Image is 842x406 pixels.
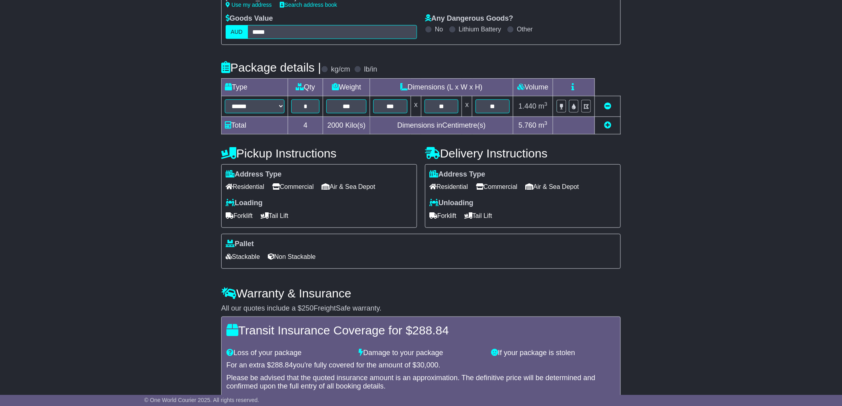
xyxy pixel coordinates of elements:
[226,251,260,263] span: Stackable
[538,102,548,110] span: m
[221,61,321,74] h4: Package details |
[226,181,264,193] span: Residential
[435,25,443,33] label: No
[271,361,293,369] span: 288.84
[221,304,621,313] div: All our quotes include a $ FreightSafe warranty.
[226,324,616,337] h4: Transit Insurance Coverage for $
[261,210,288,222] span: Tail Lift
[288,117,323,134] td: 4
[370,117,513,134] td: Dimensions in Centimetre(s)
[526,181,579,193] span: Air & Sea Depot
[226,170,282,179] label: Address Type
[412,324,449,337] span: 288.84
[222,117,288,134] td: Total
[222,349,355,357] div: Loss of your package
[429,210,456,222] span: Forklift
[226,210,253,222] span: Forklift
[429,181,468,193] span: Residential
[411,96,421,117] td: x
[226,374,616,391] div: Please be advised that the quoted insurance amount is an approximation. The definitive price will...
[604,121,611,129] a: Add new item
[604,102,611,110] a: Remove this item
[144,397,259,403] span: © One World Courier 2025. All rights reserved.
[226,240,254,249] label: Pallet
[487,349,620,357] div: If your package is stolen
[364,65,377,74] label: lb/in
[221,147,417,160] h4: Pickup Instructions
[425,14,513,23] label: Any Dangerous Goods?
[226,2,272,8] a: Use my address
[322,181,376,193] span: Air & Sea Depot
[222,78,288,96] td: Type
[513,78,553,96] td: Volume
[226,361,616,370] div: For an extra $ you're fully covered for the amount of $ .
[476,181,517,193] span: Commercial
[425,147,621,160] h4: Delivery Instructions
[429,170,485,179] label: Address Type
[417,361,439,369] span: 30,000
[226,199,263,208] label: Loading
[518,121,536,129] span: 5.760
[226,25,248,39] label: AUD
[538,121,548,129] span: m
[370,78,513,96] td: Dimensions (L x W x H)
[272,181,314,193] span: Commercial
[429,199,474,208] label: Unloading
[268,251,316,263] span: Non Stackable
[221,287,621,300] h4: Warranty & Insurance
[331,65,350,74] label: kg/cm
[280,2,337,8] a: Search address book
[518,102,536,110] span: 1.440
[464,210,492,222] span: Tail Lift
[517,25,533,33] label: Other
[462,96,472,117] td: x
[459,25,501,33] label: Lithium Battery
[544,101,548,107] sup: 3
[226,14,273,23] label: Goods Value
[323,117,370,134] td: Kilo(s)
[355,349,487,357] div: Damage to your package
[323,78,370,96] td: Weight
[544,120,548,126] sup: 3
[302,304,314,312] span: 250
[327,121,343,129] span: 2000
[288,78,323,96] td: Qty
